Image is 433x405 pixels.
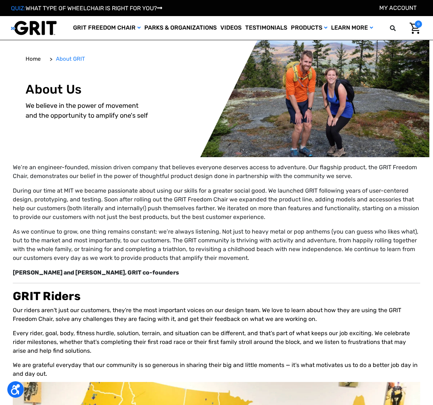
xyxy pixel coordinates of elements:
[11,5,26,12] span: QUIZ:
[56,56,86,62] span: About GRIT
[13,307,401,322] span: Our riders aren't just our customers, they're the most important voices on our design team. We lo...
[13,163,420,181] p: We’re an engineer-founded, mission driven company that believes everyone deserves access to adven...
[404,20,422,36] a: Cart with 0 items
[400,20,404,36] input: Search
[143,16,219,40] a: Parks & Organizations
[71,16,143,40] a: GRIT Freedom Chair
[26,82,163,97] h1: About Us
[13,269,179,276] strong: [PERSON_NAME] and [PERSON_NAME], GRIT co-founders
[13,227,420,262] p: As we continue to grow, one thing remains constant: we’re always listening. Not just to heavy met...
[26,55,41,63] a: Home
[13,362,418,377] span: We are grateful everyday that our community is so generous in sharing their big and little moment...
[13,289,81,303] b: GRIT Riders
[26,101,163,121] p: We believe in the power of movement and the opportunity to amplify one's self
[289,16,329,40] a: Products
[4,40,429,157] img: Alternative Image text
[329,16,375,40] a: Learn More
[243,16,289,40] a: Testimonials
[410,23,420,34] img: Cart
[56,55,86,63] a: About GRIT
[11,20,57,35] img: GRIT All-Terrain Wheelchair and Mobility Equipment
[13,186,420,222] p: During our time at MIT we became passionate about using our skills for a greater social good. We ...
[415,20,422,28] span: 0
[11,5,162,12] a: QUIZ:WHAT TYPE OF WHEELCHAIR IS RIGHT FOR YOU?
[26,49,91,69] nav: Breadcrumb
[219,16,243,40] a: Videos
[26,56,41,62] span: Home
[379,4,417,11] a: Account
[13,330,410,354] span: Every rider, goal, body, fitness hurdle, solution, terrain, and situation can be different, and t...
